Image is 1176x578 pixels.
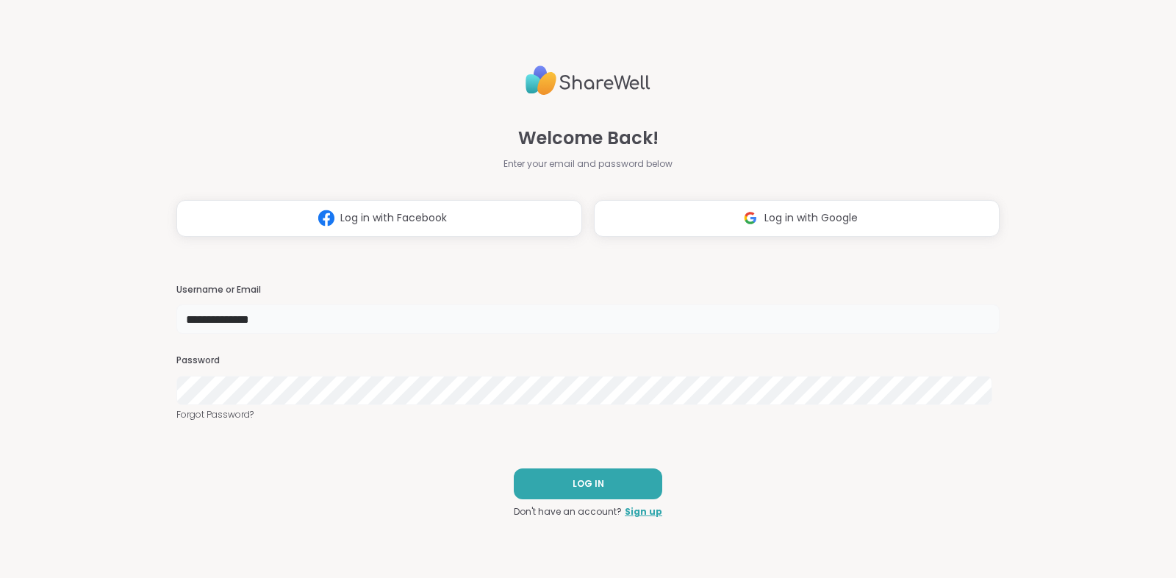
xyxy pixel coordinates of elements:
[176,354,1000,367] h3: Password
[573,477,604,490] span: LOG IN
[176,200,582,237] button: Log in with Facebook
[176,408,1000,421] a: Forgot Password?
[176,284,1000,296] h3: Username or Email
[625,505,662,518] a: Sign up
[340,210,447,226] span: Log in with Facebook
[594,200,1000,237] button: Log in with Google
[514,468,662,499] button: LOG IN
[764,210,858,226] span: Log in with Google
[736,204,764,232] img: ShareWell Logomark
[514,505,622,518] span: Don't have an account?
[503,157,673,171] span: Enter your email and password below
[526,60,650,101] img: ShareWell Logo
[518,125,659,151] span: Welcome Back!
[312,204,340,232] img: ShareWell Logomark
